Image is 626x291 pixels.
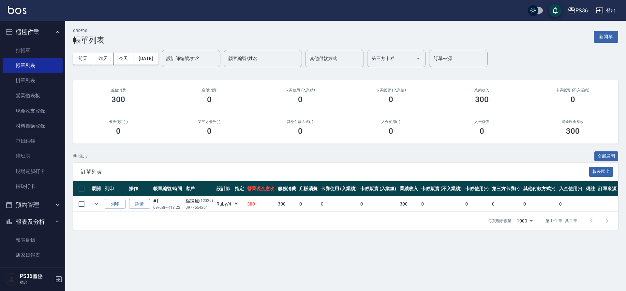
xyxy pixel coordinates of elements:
p: 櫃台 [20,280,53,285]
th: 入金使用(-) [558,181,584,196]
h2: 卡券使用 (入業績) [262,88,338,92]
th: 其他付款方式(-) [522,181,558,196]
button: 報表及分析 [3,213,63,230]
td: 0 [558,196,584,212]
h2: 入金儲值 [444,120,520,124]
a: 互助日報表 [3,263,63,278]
th: 卡券使用 (入業績) [319,181,359,196]
p: 第 1–1 筆 共 1 筆 [545,218,577,224]
button: Open [413,53,424,64]
button: 前天 [73,53,93,65]
h3: 300 [112,95,125,104]
h5: PS36櫃檯 [20,273,53,280]
button: 登出 [593,5,618,17]
td: 0 [522,196,558,212]
td: 300 [398,196,420,212]
h2: 第三方卡券(-) [172,120,247,124]
button: 全部展開 [594,151,619,161]
h2: 店販消費 [172,88,247,92]
h2: ORDERS [73,29,104,33]
a: 材料自購登錄 [3,118,63,133]
h3: 0 [480,127,484,136]
td: 300 [246,196,276,212]
button: PS36 [565,4,590,17]
div: 楊譯風 [186,198,213,205]
button: 新開單 [594,31,618,43]
a: 打帳單 [3,43,63,58]
th: 服務消費 [276,181,298,196]
th: 操作 [127,181,151,196]
th: 卡券販賣 (入業績) [359,181,398,196]
div: PS36 [575,7,588,15]
td: #1 [152,196,184,212]
a: 營業儀表板 [3,88,63,103]
th: 業績收入 [398,181,420,196]
div: 1000 [514,212,535,230]
h2: 營業現金應收 [535,120,610,124]
button: 報表匯出 [589,167,613,177]
a: 每日結帳 [3,133,63,148]
a: 新開單 [594,33,618,39]
h2: 卡券使用(-) [81,120,156,124]
th: 帳單編號/時間 [152,181,184,196]
h3: 300 [475,95,489,104]
a: 報表目錄 [3,233,63,248]
button: 櫃檯作業 [3,23,63,40]
h2: 其他付款方式(-) [262,120,338,124]
a: 排班表 [3,148,63,163]
h3: 0 [298,127,303,136]
a: 現場電腦打卡 [3,164,63,179]
th: 列印 [103,181,127,196]
p: 09/08 (一) 13:22 [153,205,182,210]
button: 預約管理 [3,196,63,213]
h3: 0 [389,95,393,104]
td: 0 [420,196,464,212]
td: Y [233,196,246,212]
h3: 0 [571,95,575,104]
img: Person [5,273,18,286]
button: 列印 [105,199,126,209]
span: 訂單列表 [81,169,589,175]
td: 0 [464,196,490,212]
a: 掛單列表 [3,73,63,88]
img: Logo [8,6,26,14]
h2: 卡券販賣 (入業績) [353,88,429,92]
h3: 帳單列表 [73,36,104,45]
th: 展開 [90,181,103,196]
td: 0 [298,196,319,212]
h2: 業績收入 [444,88,520,92]
button: 今天 [113,53,134,65]
td: 300 [276,196,298,212]
a: 現金收支登錄 [3,103,63,118]
h3: 300 [566,127,580,136]
a: 帳單列表 [3,58,63,73]
h3: 0 [207,95,212,104]
h3: 服務消費 [81,88,156,92]
h3: 0 [389,127,393,136]
h3: 0 [116,127,121,136]
td: 0 [319,196,359,212]
td: 0 [359,196,398,212]
th: 店販消費 [298,181,319,196]
button: expand row [92,199,101,209]
th: 訂單來源 [597,181,618,196]
h2: 卡券販賣 (不入業績) [535,88,610,92]
th: 第三方卡券(-) [490,181,522,196]
a: 店家日報表 [3,248,63,263]
td: 0 [490,196,522,212]
button: [DATE] [133,53,158,65]
h2: 入金使用(-) [353,120,429,124]
td: Ruby /4 [215,196,233,212]
a: 詳情 [129,199,150,209]
th: 卡券使用(-) [464,181,490,196]
th: 客戶 [184,181,215,196]
p: 共 1 筆, 1 / 1 [73,153,91,159]
p: 0977654361 [186,205,213,210]
th: 備註 [584,181,597,196]
p: 每頁顯示數量 [488,218,512,224]
p: (12029) [199,198,213,205]
a: 掃碼打卡 [3,179,63,194]
button: 昨天 [93,53,113,65]
button: save [549,4,562,17]
h3: 0 [207,127,212,136]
